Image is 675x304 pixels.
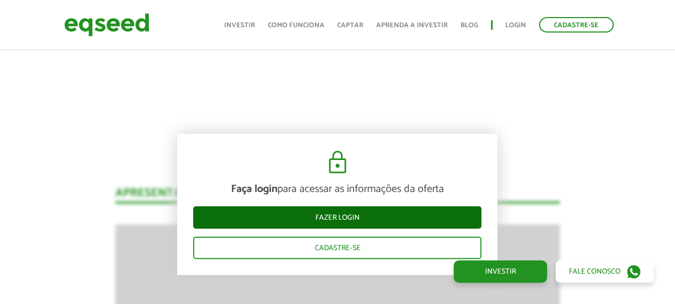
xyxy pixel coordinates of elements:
a: Blog [460,22,478,29]
a: Aprenda a investir [376,22,448,29]
a: Login [505,22,526,29]
strong: Faça login [231,180,277,197]
a: Investir [454,260,547,283]
p: para acessar as informações da oferta [193,182,481,195]
a: Investir [224,22,255,29]
a: Fazer login [193,206,481,228]
a: Cadastre-se [539,17,614,33]
img: EqSeed [64,11,149,39]
img: cadeado.svg [324,149,351,175]
a: Como funciona [268,22,324,29]
a: Fale conosco [555,260,654,283]
a: Cadastre-se [193,236,481,259]
a: Captar [337,22,363,29]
